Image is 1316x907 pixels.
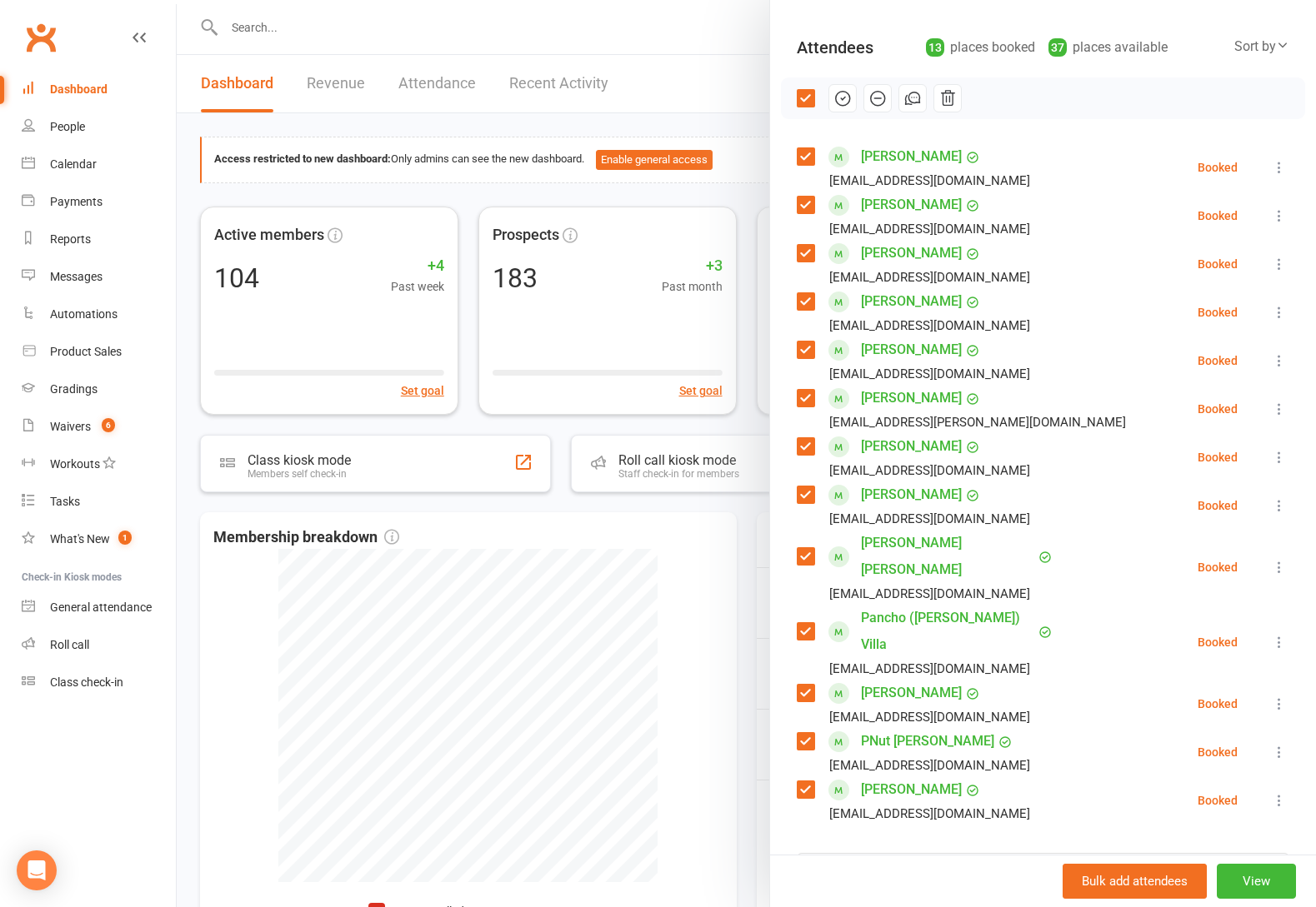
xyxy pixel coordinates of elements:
[861,192,962,218] a: [PERSON_NAME]
[20,17,62,58] a: Clubworx
[861,728,994,755] a: PNut [PERSON_NAME]
[22,446,176,483] a: Workouts
[861,240,962,267] a: [PERSON_NAME]
[1198,306,1238,318] div: Booked
[50,232,91,246] div: Reports
[1048,38,1067,57] div: 37
[22,521,176,558] a: What's New1
[861,336,962,363] a: [PERSON_NAME]
[50,270,103,283] div: Messages
[50,345,122,358] div: Product Sales
[50,601,152,614] div: General attendance
[17,850,57,890] div: Open Intercom Messenger
[50,195,103,208] div: Payments
[50,157,97,171] div: Calendar
[1234,36,1289,57] div: Sort by
[1198,561,1238,573] div: Booked
[861,680,962,706] a: [PERSON_NAME]
[861,385,962,411] a: [PERSON_NAME]
[861,288,962,315] a: [PERSON_NAME]
[1198,210,1238,222] div: Booked
[22,589,176,626] a: General attendance kiosk mode
[1198,746,1238,758] div: Booked
[861,776,962,803] a: [PERSON_NAME]
[1198,355,1238,366] div: Booked
[22,183,176,221] a: Payments
[1198,258,1238,270] div: Booked
[22,371,176,408] a: Gradings
[797,36,873,59] div: Attendees
[829,267,1030,288] div: [EMAIL_ADDRESS][DOMAIN_NAME]
[50,120,85,133] div: People
[829,363,1030,385] div: [EMAIL_ADDRESS][DOMAIN_NAME]
[22,146,176,183] a: Calendar
[861,433,962,460] a: [PERSON_NAME]
[50,457,100,471] div: Workouts
[50,420,91,433] div: Waivers
[22,296,176,333] a: Automations
[861,143,962,170] a: [PERSON_NAME]
[1198,795,1238,806] div: Booked
[829,803,1030,825] div: [EMAIL_ADDRESS][DOMAIN_NAME]
[1048,36,1168,59] div: places available
[829,315,1030,336] div: [EMAIL_ADDRESS][DOMAIN_NAME]
[861,605,1034,658] a: Pancho ([PERSON_NAME]) Villa
[1198,636,1238,648] div: Booked
[861,481,962,508] a: [PERSON_NAME]
[1198,162,1238,173] div: Booked
[22,221,176,258] a: Reports
[829,583,1030,605] div: [EMAIL_ADDRESS][DOMAIN_NAME]
[829,218,1030,240] div: [EMAIL_ADDRESS][DOMAIN_NAME]
[829,411,1126,433] div: [EMAIL_ADDRESS][PERSON_NAME][DOMAIN_NAME]
[829,755,1030,776] div: [EMAIL_ADDRESS][DOMAIN_NAME]
[829,170,1030,192] div: [EMAIL_ADDRESS][DOMAIN_NAME]
[861,530,1034,583] a: [PERSON_NAME] [PERSON_NAME]
[1217,864,1296,899] button: View
[926,36,1035,59] div: places booked
[50,532,110,546] div: What's New
[50,307,118,321] div: Automations
[926,38,944,57] div: 13
[22,333,176,371] a: Product Sales
[1198,403,1238,415] div: Booked
[829,508,1030,530] div: [EMAIL_ADDRESS][DOMAIN_NAME]
[1198,451,1238,463] div: Booked
[50,675,123,689] div: Class check-in
[22,483,176,521] a: Tasks
[829,460,1030,481] div: [EMAIL_ADDRESS][DOMAIN_NAME]
[22,258,176,296] a: Messages
[829,706,1030,728] div: [EMAIL_ADDRESS][DOMAIN_NAME]
[50,495,80,508] div: Tasks
[797,853,1289,888] input: Search to add attendees
[50,638,89,651] div: Roll call
[50,382,98,396] div: Gradings
[22,108,176,146] a: People
[102,418,115,432] span: 6
[22,71,176,108] a: Dashboard
[1063,864,1207,899] button: Bulk add attendees
[1198,500,1238,511] div: Booked
[118,531,132,545] span: 1
[50,82,108,96] div: Dashboard
[22,626,176,664] a: Roll call
[1198,698,1238,710] div: Booked
[22,664,176,701] a: Class kiosk mode
[829,658,1030,680] div: [EMAIL_ADDRESS][DOMAIN_NAME]
[22,408,176,446] a: Waivers 6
